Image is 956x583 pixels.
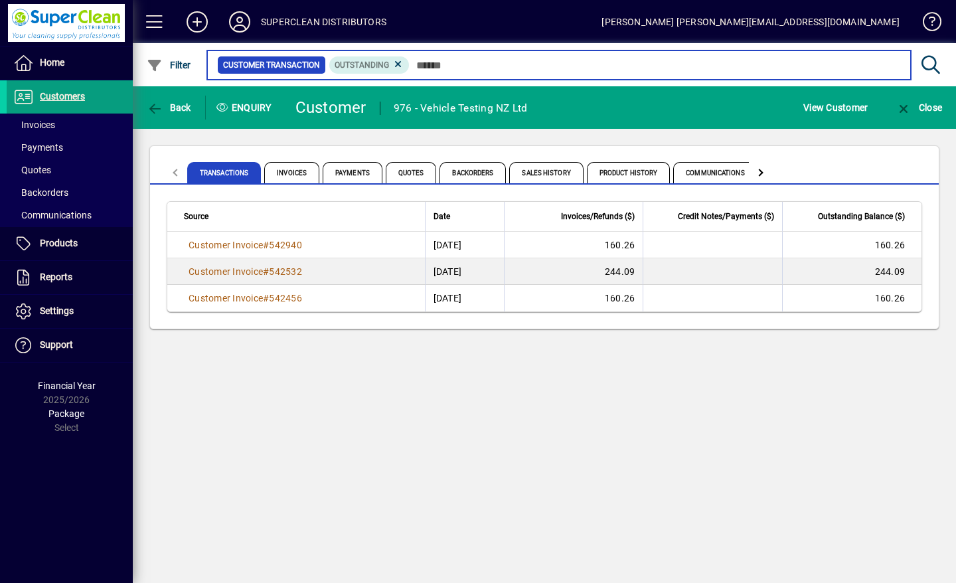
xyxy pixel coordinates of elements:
span: Home [40,57,64,68]
a: Backorders [7,181,133,204]
span: Back [147,102,191,113]
mat-chip: Outstanding Status: Outstanding [329,56,410,74]
span: Source [184,209,208,224]
div: [PERSON_NAME] [PERSON_NAME][EMAIL_ADDRESS][DOMAIN_NAME] [601,11,900,33]
td: 160.26 [782,232,921,258]
span: Reports [40,272,72,282]
a: Communications [7,204,133,226]
td: 244.09 [782,258,921,285]
button: Filter [143,53,195,77]
button: Back [143,96,195,120]
span: Customer Invoice [189,266,263,277]
div: Enquiry [206,97,285,118]
a: Invoices [7,114,133,136]
span: Outstanding [335,60,389,70]
span: Outstanding Balance ($) [818,209,905,224]
span: Support [40,339,73,350]
span: Settings [40,305,74,316]
span: Quotes [386,162,437,183]
a: Customer Invoice#542532 [184,264,307,279]
span: Customer Invoice [189,293,263,303]
span: Credit Notes/Payments ($) [678,209,774,224]
div: SUPERCLEAN DISTRIBUTORS [261,11,386,33]
span: Product History [587,162,671,183]
a: Customer Invoice#542456 [184,291,307,305]
span: # [263,240,269,250]
div: 976 - Vehicle Testing NZ Ltd [394,98,528,119]
a: Quotes [7,159,133,181]
td: [DATE] [425,285,504,311]
span: Close [896,102,942,113]
span: Payments [13,142,63,153]
button: Close [892,96,945,120]
span: Package [48,408,84,419]
a: Customer Invoice#542940 [184,238,307,252]
span: Transactions [187,162,261,183]
span: Customer Invoice [189,240,263,250]
td: [DATE] [425,258,504,285]
span: 542940 [269,240,302,250]
span: Backorders [439,162,506,183]
span: Invoices [13,120,55,130]
span: Communications [673,162,757,183]
td: 160.26 [782,285,921,311]
div: Date [434,209,496,224]
td: [DATE] [425,232,504,258]
span: Backorders [13,187,68,198]
span: Payments [323,162,382,183]
span: Customer Transaction [223,58,320,72]
span: Communications [13,210,92,220]
a: Products [7,227,133,260]
span: View Customer [803,97,868,118]
span: Invoices/Refunds ($) [561,209,635,224]
span: 542532 [269,266,302,277]
span: Financial Year [38,380,96,391]
span: Products [40,238,78,248]
span: Quotes [13,165,51,175]
span: 542456 [269,293,302,303]
button: Profile [218,10,261,34]
a: Support [7,329,133,362]
span: Sales History [509,162,583,183]
button: Add [176,10,218,34]
a: Settings [7,295,133,328]
a: Payments [7,136,133,159]
app-page-header-button: Close enquiry [882,96,956,120]
span: Invoices [264,162,319,183]
td: 244.09 [504,258,643,285]
span: Customers [40,91,85,102]
a: Home [7,46,133,80]
span: Filter [147,60,191,70]
span: Date [434,209,450,224]
span: # [263,266,269,277]
span: # [263,293,269,303]
button: View Customer [800,96,871,120]
div: Customer [295,97,366,118]
app-page-header-button: Back [133,96,206,120]
td: 160.26 [504,232,643,258]
a: Knowledge Base [913,3,939,46]
td: 160.26 [504,285,643,311]
a: Reports [7,261,133,294]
